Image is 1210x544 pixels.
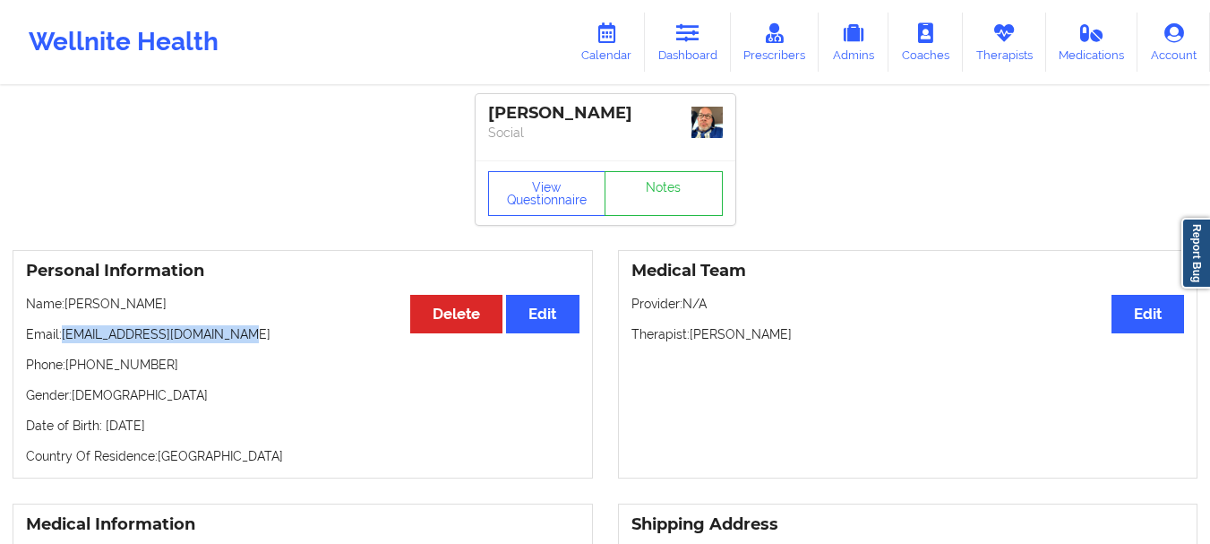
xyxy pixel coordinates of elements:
h3: Medical Team [631,261,1185,281]
p: Social [488,124,723,142]
button: Edit [1111,295,1184,333]
a: Admins [819,13,888,72]
img: e147b5eb-20d1-434e-8ed0-2f7af4bd4f7d_cf33979b-46ce-486b-9693-b1029acc5764IMG_0823.jpeg [691,107,723,138]
a: Calendar [568,13,645,72]
button: View Questionnaire [488,171,606,216]
button: Edit [506,295,579,333]
h3: Medical Information [26,514,579,535]
a: Notes [605,171,723,216]
p: Provider: N/A [631,295,1185,313]
a: Account [1137,13,1210,72]
a: Report Bug [1181,218,1210,289]
p: Name: [PERSON_NAME] [26,295,579,313]
button: Delete [410,295,502,333]
a: Dashboard [645,13,731,72]
a: Prescribers [731,13,820,72]
a: Coaches [888,13,963,72]
a: Medications [1046,13,1138,72]
a: Therapists [963,13,1046,72]
p: Therapist: [PERSON_NAME] [631,325,1185,343]
h3: Personal Information [26,261,579,281]
p: Gender: [DEMOGRAPHIC_DATA] [26,386,579,404]
p: Phone: [PHONE_NUMBER] [26,356,579,374]
div: [PERSON_NAME] [488,103,723,124]
p: Country Of Residence: [GEOGRAPHIC_DATA] [26,447,579,465]
p: Date of Birth: [DATE] [26,417,579,435]
p: Email: [EMAIL_ADDRESS][DOMAIN_NAME] [26,325,579,343]
h3: Shipping Address [631,514,1185,535]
